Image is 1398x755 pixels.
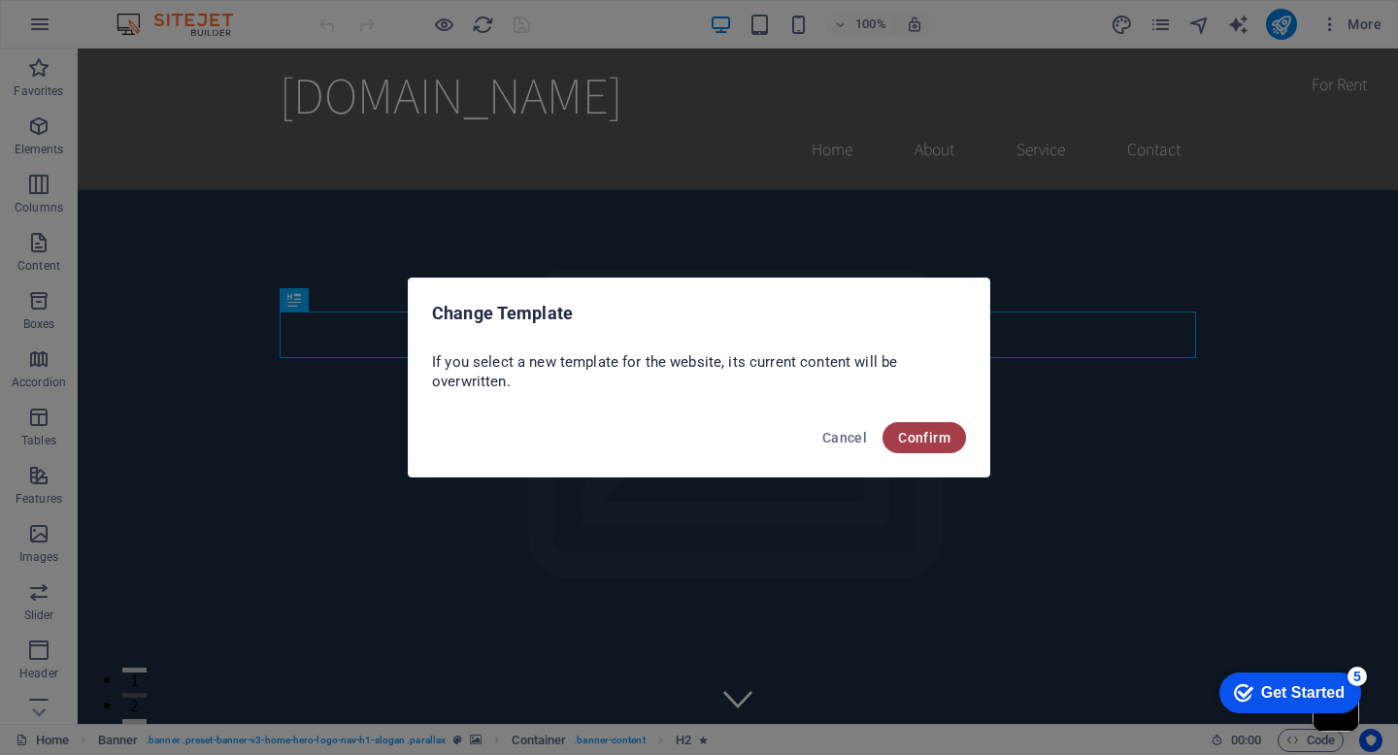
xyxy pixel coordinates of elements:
[822,430,867,445] span: Cancel
[432,352,966,391] p: If you select a new template for the website, its current content will be overwritten.
[45,671,69,675] button: 3
[898,430,950,445] span: Confirm
[1218,16,1305,56] div: For Rent
[432,302,966,325] h2: Change Template
[144,4,163,23] div: 5
[45,619,69,624] button: 1
[45,644,69,649] button: 2
[815,422,875,453] button: Cancel
[57,21,141,39] div: Get Started
[882,422,966,453] button: Confirm
[16,10,157,50] div: Get Started 5 items remaining, 0% complete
